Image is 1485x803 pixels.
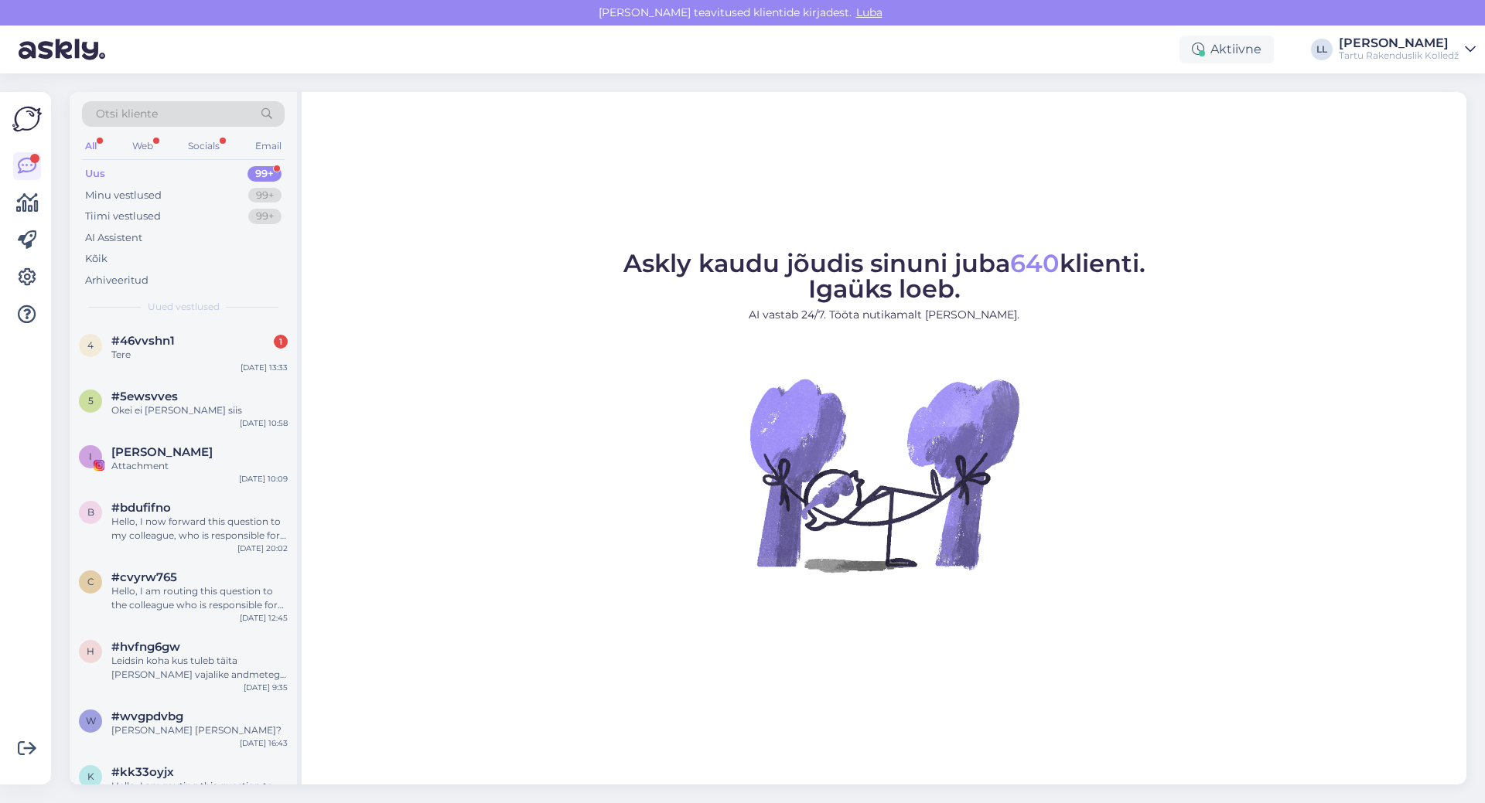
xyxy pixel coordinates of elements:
div: [PERSON_NAME] [1339,37,1459,49]
div: [DATE] 13:33 [241,362,288,373]
span: Luba [852,5,887,19]
span: Ismail Mirzojev [111,445,213,459]
span: #wvgpdvbg [111,709,183,723]
p: AI vastab 24/7. Tööta nutikamalt [PERSON_NAME]. [623,307,1145,323]
span: #46vvshn1 [111,334,175,348]
div: Tiimi vestlused [85,209,161,224]
img: No Chat active [745,335,1023,614]
span: b [87,506,94,518]
span: c [87,576,94,587]
div: Leidsin koha kus tuleb täita [PERSON_NAME] vajalike andmetega, et saaks siseveebiga liituda [111,654,288,682]
div: All [82,136,100,156]
div: [PERSON_NAME] [PERSON_NAME]? [111,723,288,737]
span: 4 [87,339,94,351]
div: AI Assistent [85,230,142,246]
img: Askly Logo [12,104,42,134]
span: 5 [88,395,94,407]
div: Socials [185,136,223,156]
div: 1 [274,335,288,349]
div: [DATE] 9:35 [244,682,288,693]
span: I [89,451,92,462]
div: Email [252,136,285,156]
span: #hvfng6gw [111,640,180,654]
span: 640 [1010,248,1060,278]
div: [DATE] 10:58 [240,417,288,429]
div: [DATE] 20:02 [237,543,288,554]
div: [DATE] 16:43 [240,737,288,749]
span: #kk33oyjx [111,765,174,779]
div: Uus [85,166,105,182]
div: Minu vestlused [85,188,162,203]
div: Aktiivne [1179,36,1274,63]
div: Arhiveeritud [85,273,148,288]
div: Web [129,136,156,156]
div: [DATE] 12:45 [240,612,288,624]
div: Tartu Rakenduslik Kolledž [1339,49,1459,62]
span: #bdufifno [111,501,171,515]
div: 99+ [248,209,282,224]
div: Okei ei [PERSON_NAME] siis [111,403,288,417]
div: 99+ [248,188,282,203]
a: [PERSON_NAME]Tartu Rakenduslik Kolledž [1339,37,1476,62]
span: h [87,645,94,657]
span: #cvyrw765 [111,570,177,584]
div: Attachment [111,459,288,473]
span: Uued vestlused [148,300,220,314]
div: [DATE] 10:09 [239,473,288,485]
div: 99+ [247,166,282,182]
span: #5ewsvves [111,390,178,403]
div: Kõik [85,251,108,267]
span: w [86,715,96,726]
span: Askly kaudu jõudis sinuni juba klienti. Igaüks loeb. [623,248,1145,304]
div: Hello, I now forward this question to my colleague, who is responsible for this. The reply will b... [111,515,288,543]
div: LL [1311,39,1333,60]
span: k [87,771,94,782]
span: Otsi kliente [96,106,158,122]
div: Tere [111,348,288,362]
div: Hello, I am routing this question to the colleague who is responsible for this topic. The reply m... [111,584,288,612]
